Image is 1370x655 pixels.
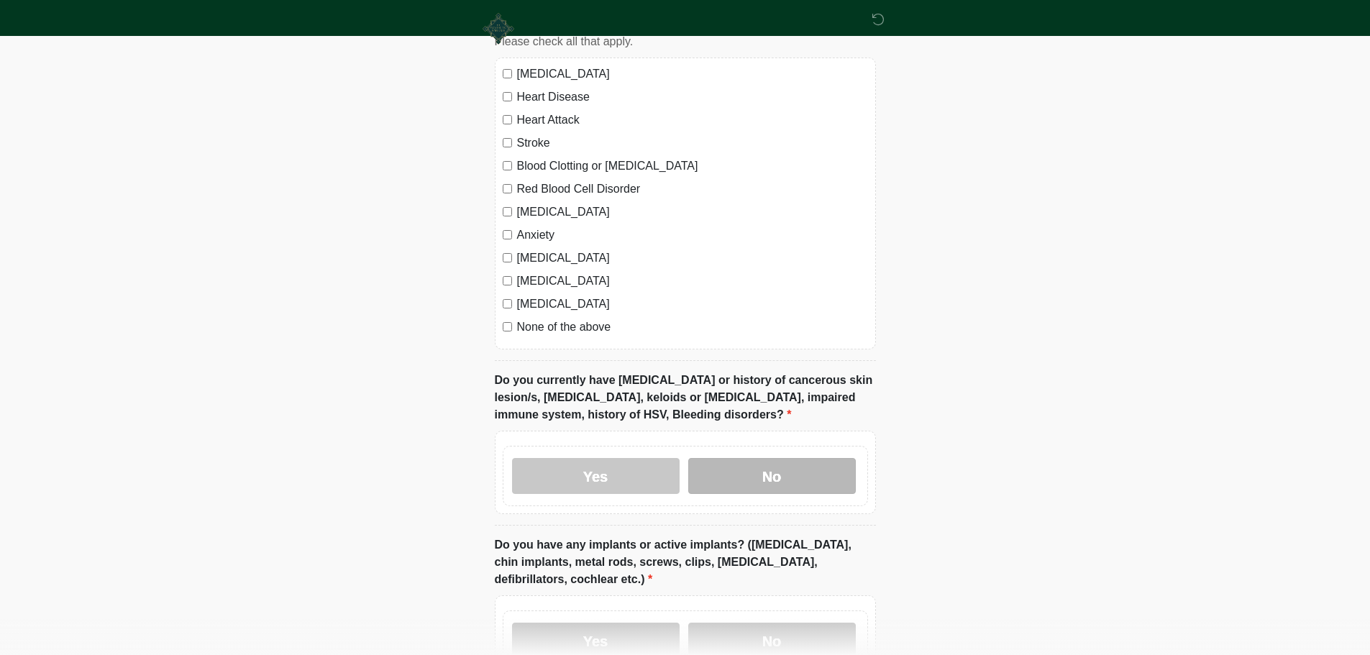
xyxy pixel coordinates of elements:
label: [MEDICAL_DATA] [517,272,868,290]
label: Heart Attack [517,111,868,129]
input: None of the above [503,322,512,331]
label: Do you currently have [MEDICAL_DATA] or history of cancerous skin lesion/s, [MEDICAL_DATA], keloi... [495,372,876,423]
input: Anxiety [503,230,512,239]
input: [MEDICAL_DATA] [503,299,512,308]
input: Heart Disease [503,92,512,101]
input: [MEDICAL_DATA] [503,253,512,262]
input: Blood Clotting or [MEDICAL_DATA] [503,161,512,170]
label: Yes [512,458,680,494]
label: [MEDICAL_DATA] [517,65,868,83]
input: [MEDICAL_DATA] [503,276,512,285]
label: [MEDICAL_DATA] [517,203,868,221]
label: Heart Disease [517,88,868,106]
input: Stroke [503,138,512,147]
label: Blood Clotting or [MEDICAL_DATA] [517,157,868,175]
label: None of the above [517,319,868,336]
label: No [688,458,856,494]
input: [MEDICAL_DATA] [503,207,512,216]
label: Do you have any implants or active implants? ([MEDICAL_DATA], chin implants, metal rods, screws, ... [495,536,876,588]
img: The Aesthetic Parlour Logo [480,11,516,47]
label: Red Blood Cell Disorder [517,180,868,198]
input: Heart Attack [503,115,512,124]
input: [MEDICAL_DATA] [503,69,512,78]
label: Stroke [517,134,868,152]
label: [MEDICAL_DATA] [517,296,868,313]
input: Red Blood Cell Disorder [503,184,512,193]
label: [MEDICAL_DATA] [517,249,868,267]
label: Anxiety [517,226,868,244]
